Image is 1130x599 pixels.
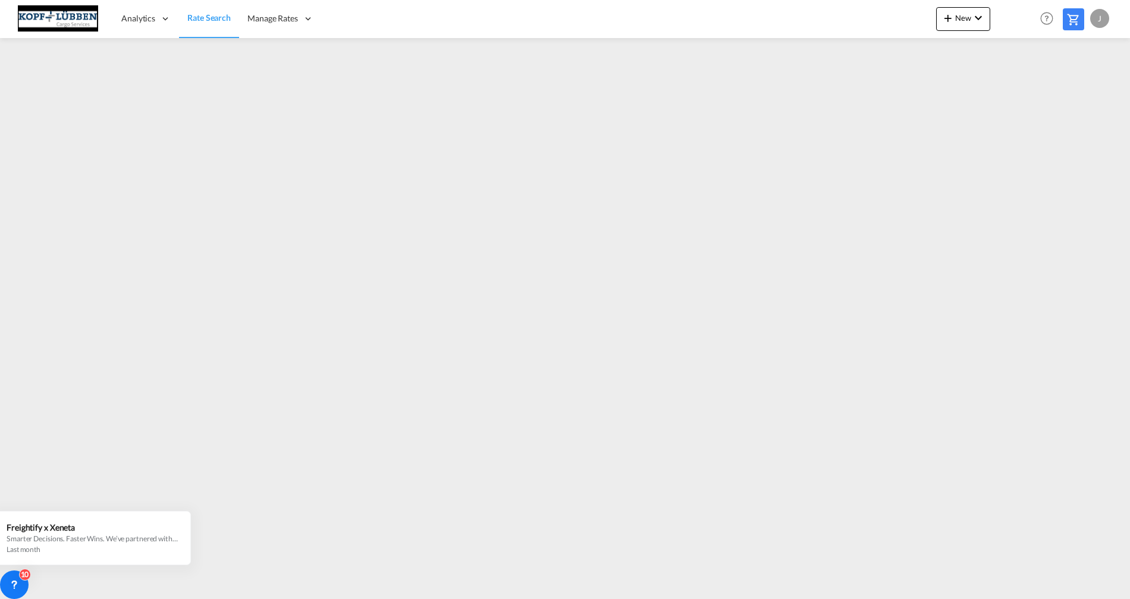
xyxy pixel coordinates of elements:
div: Help [1037,8,1063,30]
span: Analytics [121,12,155,24]
span: New [941,13,985,23]
button: icon-plus 400-fgNewicon-chevron-down [936,7,990,31]
span: Help [1037,8,1057,29]
div: J [1090,9,1109,28]
md-icon: icon-plus 400-fg [941,11,955,25]
img: 25cf3bb0aafc11ee9c4fdbd399af7748.JPG [18,5,98,32]
span: Manage Rates [247,12,298,24]
span: Rate Search [187,12,231,23]
md-icon: icon-chevron-down [971,11,985,25]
